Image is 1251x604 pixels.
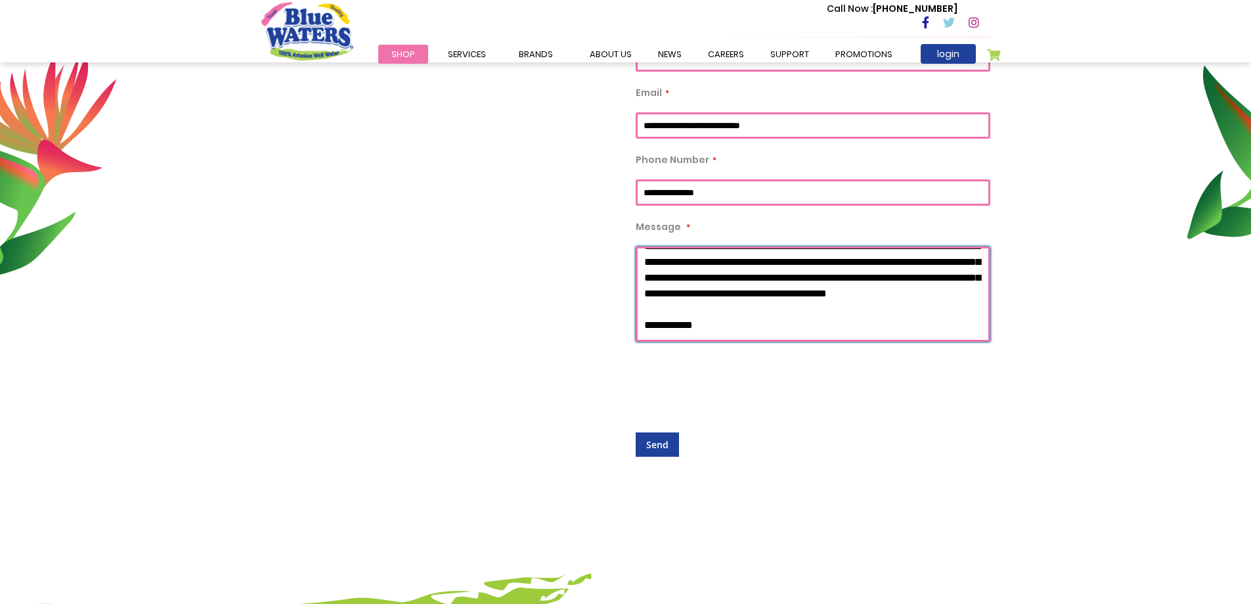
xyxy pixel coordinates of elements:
span: Shop [391,48,415,60]
a: store logo [261,2,353,60]
p: [PHONE_NUMBER] [827,2,957,16]
button: Send [636,432,679,457]
span: Phone Number [636,153,709,166]
span: Brands [519,48,553,60]
span: Send [646,438,669,451]
span: Email [636,86,662,99]
span: Message [636,220,681,233]
a: support [757,45,822,64]
a: News [645,45,695,64]
span: Services [448,48,486,60]
span: Call Now : [827,2,873,15]
a: Promotions [822,45,906,64]
iframe: reCAPTCHA [636,355,835,406]
a: careers [695,45,757,64]
a: about us [577,45,645,64]
a: login [921,44,976,64]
